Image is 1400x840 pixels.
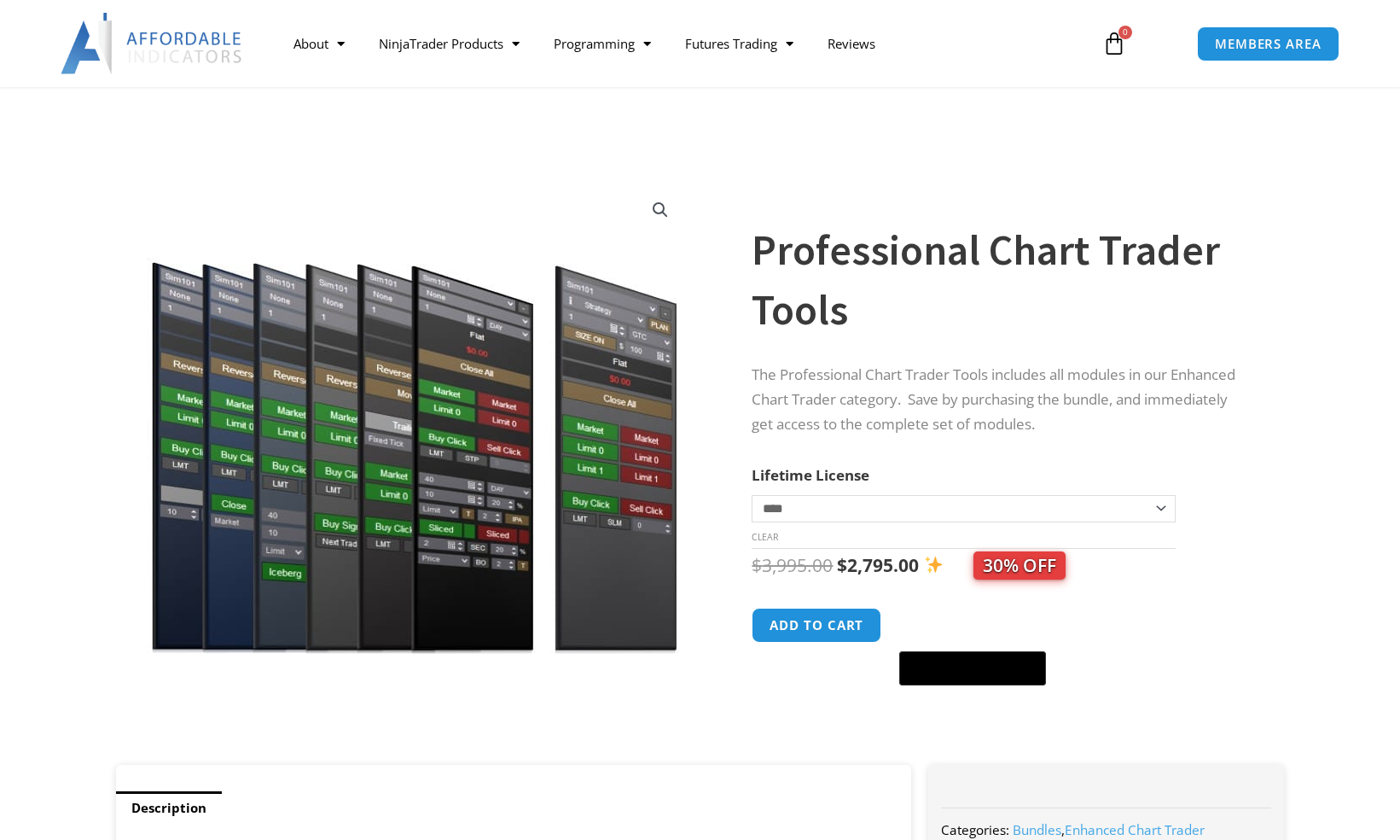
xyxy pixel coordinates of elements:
a: NinjaTrader Products [362,24,537,63]
img: ✨ [925,556,943,574]
p: The Professional Chart Trader Tools includes all modules in our Enhanced Chart Trader category. S... [752,363,1250,437]
span: $ [752,553,762,577]
a: Futures Trading [668,24,810,63]
a: 0 [1077,19,1152,68]
nav: Menu [276,24,1082,63]
iframe: Secure express checkout frame [896,605,1049,646]
span: $ [837,553,847,577]
a: Description [116,791,222,825]
iframe: PayPal Message 1 [752,697,1250,711]
label: Lifetime License [752,465,869,485]
span: 30% OFF [973,551,1066,580]
span: MEMBERS AREA [1215,38,1322,50]
span: Categories: [941,821,1009,838]
a: About [276,24,362,63]
a: View full-screen image gallery [645,195,676,225]
button: Buy with GPay [899,651,1046,685]
img: ProfessionalToolsBundlePage [140,182,688,654]
h1: Professional Chart Trader Tools [752,220,1250,340]
a: MEMBERS AREA [1197,26,1339,61]
a: Programming [537,24,668,63]
a: Reviews [810,24,892,63]
button: Add to cart [752,608,881,643]
a: Bundles [1013,821,1061,838]
span: 0 [1118,26,1132,39]
a: Clear options [752,531,778,543]
bdi: 2,795.00 [837,553,919,577]
img: LogoAI | Affordable Indicators – NinjaTrader [61,13,244,74]
a: Enhanced Chart Trader [1065,821,1205,838]
span: , [1013,821,1205,838]
bdi: 3,995.00 [752,553,833,577]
